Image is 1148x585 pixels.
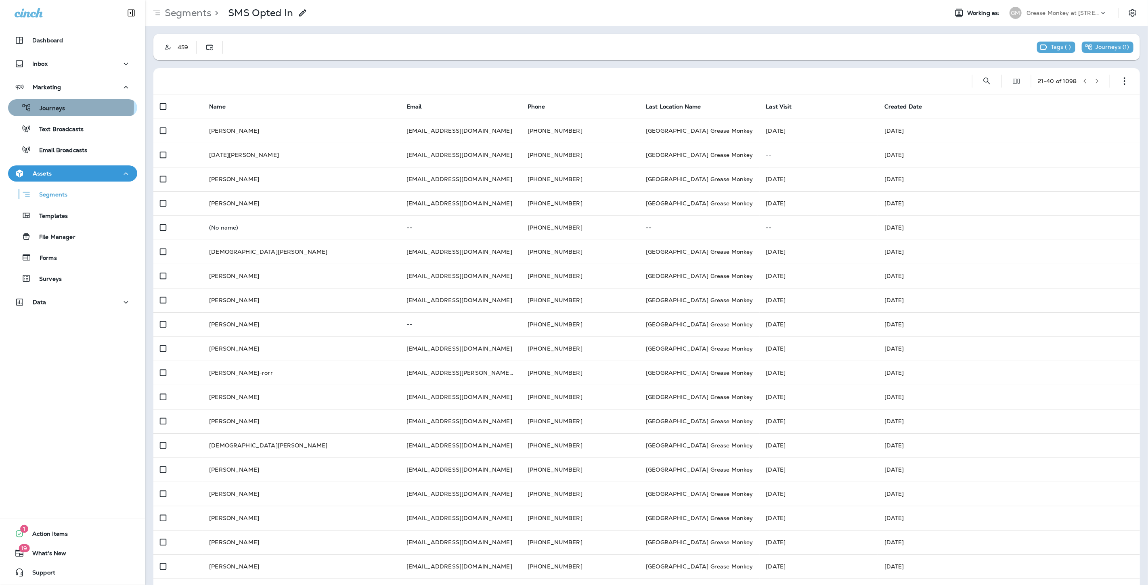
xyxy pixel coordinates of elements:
div: 21 - 40 of 1098 [1038,78,1077,84]
td: [DATE][PERSON_NAME] [203,143,400,167]
td: [DATE] [878,312,1140,336]
td: [DATE] [760,385,878,409]
button: Data [8,294,137,310]
td: [EMAIL_ADDRESS][DOMAIN_NAME] [400,409,521,433]
td: [DATE] [878,554,1140,579]
p: Text Broadcasts [31,126,84,134]
td: [PHONE_NUMBER] [521,530,639,554]
td: [GEOGRAPHIC_DATA] Grease Monkey [639,264,759,288]
td: [PHONE_NUMBER] [521,191,639,215]
td: [DATE] [878,482,1140,506]
td: [DATE] [878,191,1140,215]
td: [GEOGRAPHIC_DATA] Grease Monkey [639,191,759,215]
td: [EMAIL_ADDRESS][PERSON_NAME][DOMAIN_NAME] [400,361,521,385]
td: [DATE] [878,458,1140,482]
td: [PERSON_NAME] [203,409,400,433]
td: [PERSON_NAME] [203,312,400,336]
td: [PERSON_NAME] [203,530,400,554]
span: Last Visit [766,103,792,110]
p: Journeys [31,105,65,113]
p: Journeys ( 1 ) [1096,44,1129,51]
td: [EMAIL_ADDRESS][DOMAIN_NAME] [400,167,521,191]
span: Email [406,103,422,110]
td: [DATE] [878,143,1140,167]
span: 1 [20,525,28,533]
td: [PHONE_NUMBER] [521,385,639,409]
button: Marketing [8,79,137,95]
button: File Manager [8,228,137,245]
td: [DATE] [760,288,878,312]
td: [PHONE_NUMBER] [521,264,639,288]
td: [EMAIL_ADDRESS][DOMAIN_NAME] [400,554,521,579]
td: [GEOGRAPHIC_DATA] Grease Monkey [639,361,759,385]
button: 1Action Items [8,526,137,542]
td: [GEOGRAPHIC_DATA] Grease Monkey [639,530,759,554]
td: [DEMOGRAPHIC_DATA][PERSON_NAME] [203,240,400,264]
td: [GEOGRAPHIC_DATA] Grease Monkey [639,167,759,191]
p: Segments [161,7,212,19]
td: [DATE] [760,530,878,554]
button: Journeys [8,99,137,116]
td: [PERSON_NAME] [203,554,400,579]
button: Surveys [8,270,137,287]
td: [DATE] [760,409,878,433]
button: Customer Only [160,39,176,55]
span: Name [209,103,226,110]
td: [PERSON_NAME] [203,264,400,288]
span: Created Date [884,103,922,110]
td: [DATE] [760,458,878,482]
button: Templates [8,207,137,224]
td: [GEOGRAPHIC_DATA] Grease Monkey [639,554,759,579]
td: [GEOGRAPHIC_DATA] Grease Monkey [639,458,759,482]
td: [PHONE_NUMBER] [521,409,639,433]
td: [GEOGRAPHIC_DATA] Grease Monkey [639,385,759,409]
td: [EMAIL_ADDRESS][DOMAIN_NAME] [400,143,521,167]
td: [PERSON_NAME]-rorr [203,361,400,385]
p: -- [406,321,515,328]
button: Dynamic [201,39,218,55]
td: [DATE] [878,433,1140,458]
span: Last Location Name [646,103,701,110]
button: Assets [8,165,137,182]
div: SMS Opted In [228,7,293,19]
td: [GEOGRAPHIC_DATA] Grease Monkey [639,482,759,506]
td: [PHONE_NUMBER] [521,336,639,361]
td: [EMAIL_ADDRESS][DOMAIN_NAME] [400,240,521,264]
td: [EMAIL_ADDRESS][DOMAIN_NAME] [400,433,521,458]
td: [EMAIL_ADDRESS][DOMAIN_NAME] [400,119,521,143]
td: [GEOGRAPHIC_DATA] Grease Monkey [639,312,759,336]
td: [DATE] [878,288,1140,312]
td: [DATE] [760,240,878,264]
td: [PERSON_NAME] [203,506,400,530]
div: This segment has no tags [1037,42,1075,53]
p: Templates [31,213,68,220]
td: [GEOGRAPHIC_DATA] Grease Monkey [639,433,759,458]
p: Segments [31,191,67,199]
div: 459 [176,44,196,50]
td: [DATE] [760,191,878,215]
td: [PERSON_NAME] [203,482,400,506]
td: [GEOGRAPHIC_DATA] Grease Monkey [639,119,759,143]
td: [PHONE_NUMBER] [521,458,639,482]
p: -- [406,224,515,231]
td: [DATE] [878,530,1140,554]
td: [EMAIL_ADDRESS][DOMAIN_NAME] [400,288,521,312]
td: [PHONE_NUMBER] [521,554,639,579]
span: Working as: [967,10,1001,17]
td: [DEMOGRAPHIC_DATA][PERSON_NAME] [203,433,400,458]
p: -- [766,152,871,158]
td: [PERSON_NAME] [203,288,400,312]
td: [PERSON_NAME] [203,119,400,143]
p: -- [766,224,871,231]
p: Forms [31,255,57,262]
td: [EMAIL_ADDRESS][DOMAIN_NAME] [400,191,521,215]
button: Search Segments [979,73,995,89]
div: GM [1010,7,1022,19]
td: [GEOGRAPHIC_DATA] Grease Monkey [639,143,759,167]
td: [PHONE_NUMBER] [521,215,639,240]
td: [PERSON_NAME] [203,458,400,482]
td: [DATE] [878,409,1140,433]
p: Email Broadcasts [31,147,87,155]
td: [PERSON_NAME] [203,336,400,361]
p: Surveys [31,276,62,283]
